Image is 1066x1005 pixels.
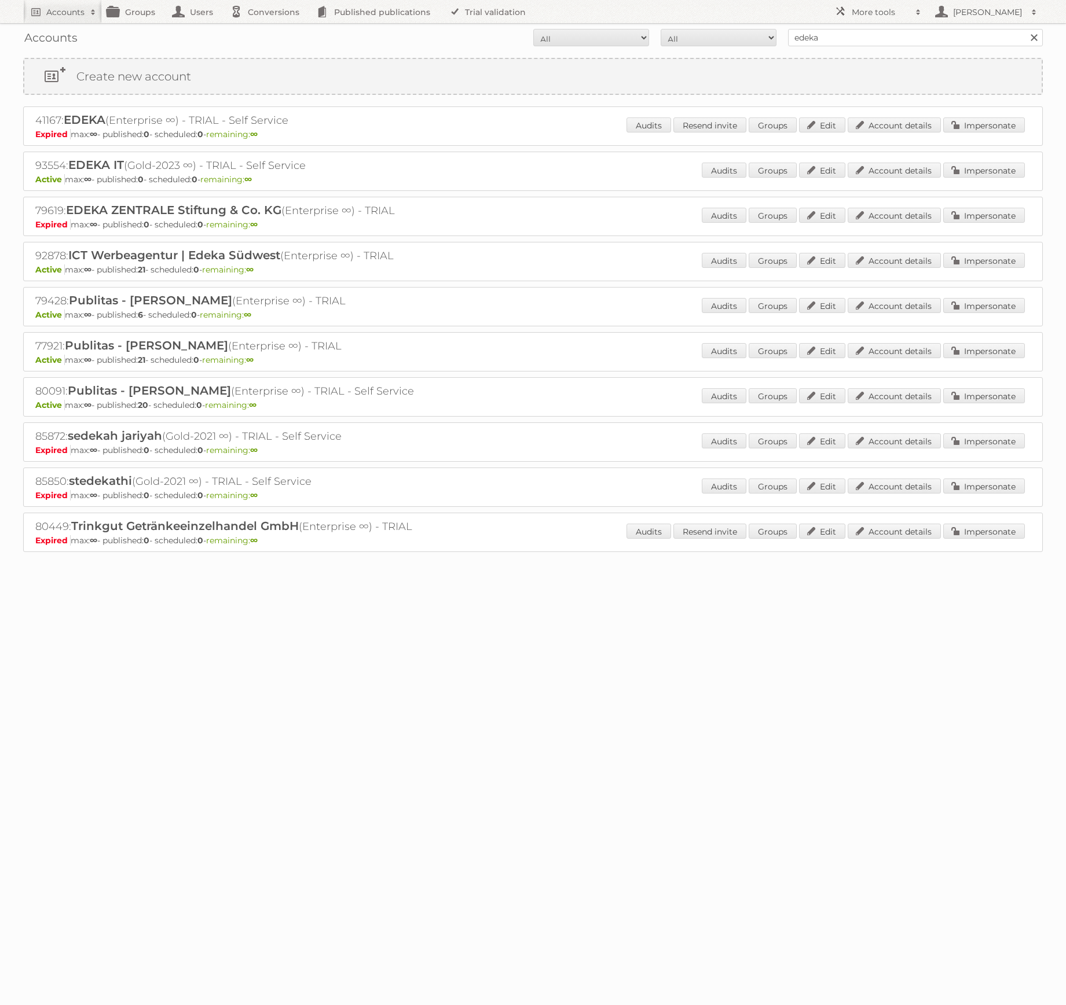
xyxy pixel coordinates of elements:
[197,219,203,230] strong: 0
[943,208,1025,223] a: Impersonate
[848,163,941,178] a: Account details
[69,474,132,488] span: stedekathi
[35,174,65,185] span: Active
[90,129,97,139] strong: ∞
[799,388,845,403] a: Edit
[35,158,441,173] h2: 93554: (Gold-2023 ∞) - TRIAL - Self Service
[702,343,746,358] a: Audits
[702,478,746,494] a: Audits
[138,355,145,365] strong: 21
[90,219,97,230] strong: ∞
[749,117,797,132] a: Groups
[200,174,252,185] span: remaining:
[144,129,149,139] strong: 0
[749,343,797,358] a: Groups
[35,338,441,354] h2: 77921: (Enterprise ∞) - TRIAL
[138,264,145,275] strong: 21
[244,310,251,320] strong: ∞
[35,355,65,365] span: Active
[749,253,797,268] a: Groups
[35,264,1031,275] p: max: - published: - scheduled: -
[206,219,258,230] span: remaining:
[799,117,845,132] a: Edit
[35,400,65,410] span: Active
[206,490,258,500] span: remaining:
[848,117,941,132] a: Account details
[799,343,845,358] a: Edit
[138,174,144,185] strong: 0
[35,384,441,399] h2: 80091: (Enterprise ∞) - TRIAL - Self Service
[702,253,746,268] a: Audits
[202,355,254,365] span: remaining:
[200,310,251,320] span: remaining:
[250,129,258,139] strong: ∞
[749,208,797,223] a: Groups
[749,478,797,494] a: Groups
[46,6,85,18] h2: Accounts
[35,429,441,444] h2: 85872: (Gold-2021 ∞) - TRIAL - Self Service
[64,113,105,127] span: EDEKA
[848,208,941,223] a: Account details
[205,400,257,410] span: remaining:
[943,163,1025,178] a: Impersonate
[35,129,71,139] span: Expired
[35,355,1031,365] p: max: - published: - scheduled: -
[246,264,254,275] strong: ∞
[627,117,671,132] a: Audits
[35,219,1031,230] p: max: - published: - scheduled: -
[65,338,228,352] span: Publitas - [PERSON_NAME]
[35,293,441,308] h2: 79428: (Enterprise ∞) - TRIAL
[68,384,231,397] span: Publitas - [PERSON_NAME]
[35,400,1031,410] p: max: - published: - scheduled: -
[35,203,441,218] h2: 79619: (Enterprise ∞) - TRIAL
[848,253,941,268] a: Account details
[943,433,1025,448] a: Impersonate
[950,6,1025,18] h2: [PERSON_NAME]
[702,208,746,223] a: Audits
[627,524,671,539] a: Audits
[246,355,254,365] strong: ∞
[197,535,203,546] strong: 0
[749,163,797,178] a: Groups
[943,117,1025,132] a: Impersonate
[68,248,280,262] span: ICT Werbeagentur | Edeka Südwest
[799,208,845,223] a: Edit
[35,519,441,534] h2: 80449: (Enterprise ∞) - TRIAL
[848,343,941,358] a: Account details
[799,163,845,178] a: Edit
[90,490,97,500] strong: ∞
[35,310,65,320] span: Active
[702,388,746,403] a: Audits
[144,219,149,230] strong: 0
[68,158,124,172] span: EDEKA IT
[35,113,441,128] h2: 41167: (Enterprise ∞) - TRIAL - Self Service
[250,490,258,500] strong: ∞
[943,343,1025,358] a: Impersonate
[144,445,149,455] strong: 0
[35,264,65,275] span: Active
[848,433,941,448] a: Account details
[749,524,797,539] a: Groups
[84,174,91,185] strong: ∞
[702,163,746,178] a: Audits
[90,445,97,455] strong: ∞
[35,445,1031,455] p: max: - published: - scheduled: -
[206,129,258,139] span: remaining:
[848,524,941,539] a: Account details
[66,203,281,217] span: EDEKA ZENTRALE Stiftung & Co. KG
[191,310,197,320] strong: 0
[799,433,845,448] a: Edit
[943,253,1025,268] a: Impersonate
[673,524,746,539] a: Resend invite
[193,264,199,275] strong: 0
[702,433,746,448] a: Audits
[197,129,203,139] strong: 0
[943,524,1025,539] a: Impersonate
[84,355,91,365] strong: ∞
[673,117,746,132] a: Resend invite
[35,219,71,230] span: Expired
[35,174,1031,185] p: max: - published: - scheduled: -
[749,388,797,403] a: Groups
[943,298,1025,313] a: Impersonate
[192,174,197,185] strong: 0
